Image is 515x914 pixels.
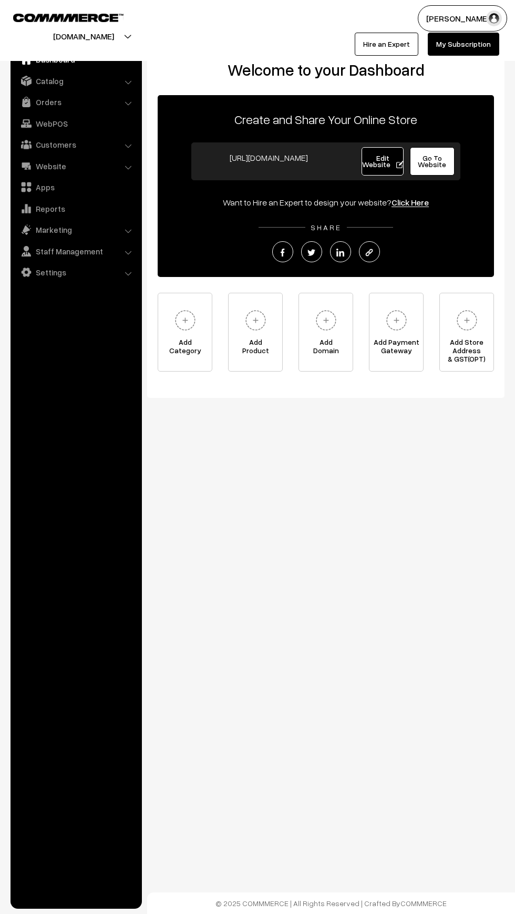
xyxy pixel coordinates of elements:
span: Add Category [158,338,212,359]
button: [PERSON_NAME]… [418,5,507,32]
a: Marketing [13,220,138,239]
span: Go To Website [418,153,446,169]
a: AddProduct [228,293,283,372]
a: Catalog [13,71,138,90]
a: Apps [13,178,138,197]
button: [DOMAIN_NAME] [16,23,151,49]
a: Click Here [392,197,429,208]
img: COMMMERCE [13,14,123,22]
a: Orders [13,93,138,111]
a: Add Store Address& GST(OPT) [439,293,494,372]
a: Website [13,157,138,176]
a: COMMMERCE [400,899,447,908]
span: Edit Website [362,153,404,169]
a: Reports [13,199,138,218]
a: Go To Website [410,147,455,176]
a: Hire an Expert [355,33,418,56]
footer: © 2025 COMMMERCE | All Rights Reserved | Crafted By [147,892,515,914]
img: user [486,11,502,26]
h2: Welcome to your Dashboard [158,60,494,79]
a: WebPOS [13,114,138,133]
a: My Subscription [428,33,499,56]
span: SHARE [305,223,347,232]
img: plus.svg [241,306,270,335]
span: Add Product [229,338,282,359]
a: AddDomain [298,293,353,372]
a: COMMMERCE [13,11,105,23]
img: plus.svg [312,306,341,335]
a: Edit Website [362,147,404,176]
img: plus.svg [382,306,411,335]
span: Add Store Address & GST(OPT) [440,338,493,359]
a: Staff Management [13,242,138,261]
span: Add Domain [299,338,353,359]
img: plus.svg [171,306,200,335]
div: Want to Hire an Expert to design your website? [158,196,494,209]
p: Create and Share Your Online Store [158,110,494,129]
a: Add PaymentGateway [369,293,424,372]
img: plus.svg [452,306,481,335]
span: Add Payment Gateway [369,338,423,359]
a: Customers [13,135,138,154]
a: AddCategory [158,293,212,372]
a: Settings [13,263,138,282]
